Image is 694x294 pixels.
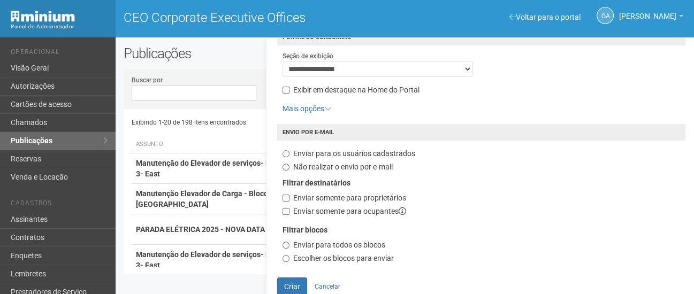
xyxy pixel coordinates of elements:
input: Não realizar o envio por e-mail [283,164,289,171]
a: Voltar para o portal [509,13,581,21]
label: Enviar somente para proprietários [283,193,406,204]
strong: Manutenção do Elevador de serviços- BLOCO 3- East [136,159,290,178]
strong: Manutenção Elevador de Carga - Bloco 2-[GEOGRAPHIC_DATA] [136,189,277,208]
input: Enviar somente para proprietários [283,195,289,202]
span: Não realizar o envio por e-mail [293,163,393,171]
input: Enviar somente para ocupantes [283,208,289,215]
h2: Publicações [124,45,348,61]
h4: Envio por e-mail [277,124,685,141]
li: Cadastros [11,199,108,211]
h1: CEO Corporate Executive Offices [124,11,396,25]
input: Enviar para os usuários cadastrados [283,150,289,157]
label: Buscar por [132,75,163,85]
strong: Manutenção do Elevador de serviços- BLOCO 3- East [136,250,290,269]
div: Painel do Administrador [11,22,108,32]
input: Enviar para todos os blocos [283,242,289,249]
strong: Filtrar blocos [283,226,327,234]
span: Enviar para os usuários cadastrados [293,149,415,158]
img: Minium [11,11,75,22]
span: Exibir em destaque na Home do Portal [293,86,420,94]
span: Gisele Alevato [619,2,676,20]
input: Escolher os blocos para enviar [283,255,289,262]
a: [PERSON_NAME] [619,13,683,22]
strong: Filtrar destinatários [283,179,350,187]
strong: PARADA ELÉTRICA 2025 - NOVA DATA [136,225,265,234]
i: Locatários e proprietários que estejam na posse do imóvel [399,207,406,215]
label: Enviar somente para ocupantes [283,206,406,217]
span: Escolher os blocos para enviar [293,254,394,262]
span: Enviar para todos os blocos [293,241,385,249]
th: Assunto [132,136,303,153]
li: Operacional [11,48,108,59]
div: Exibindo 1-20 de 198 itens encontrados [132,114,405,130]
a: Mais opções [283,104,332,113]
label: Seção de exibição [283,51,333,61]
a: GA [597,7,614,24]
input: Exibir em destaque na Home do Portal [283,87,289,94]
h4: Portal do condômino [277,29,685,45]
